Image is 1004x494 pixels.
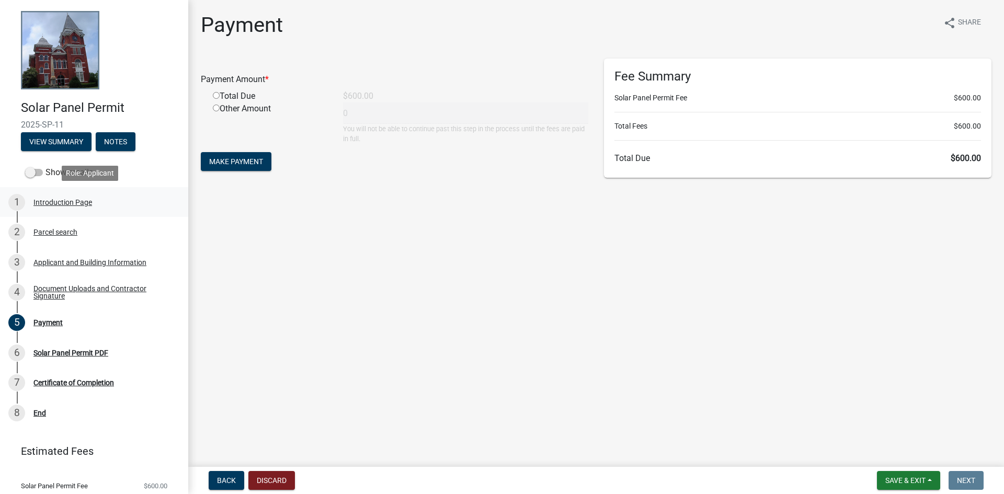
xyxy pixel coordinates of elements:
[8,284,25,301] div: 4
[8,374,25,391] div: 7
[217,476,236,485] span: Back
[21,100,180,116] h4: Solar Panel Permit
[877,471,940,490] button: Save & Exit
[209,471,244,490] button: Back
[96,132,135,151] button: Notes
[8,254,25,271] div: 3
[614,93,981,104] li: Solar Panel Permit Fee
[33,379,114,386] div: Certificate of Completion
[614,121,981,132] li: Total Fees
[96,138,135,146] wm-modal-confirm: Notes
[954,93,981,104] span: $600.00
[21,120,167,130] span: 2025-SP-11
[935,13,989,33] button: shareShare
[8,314,25,331] div: 5
[957,476,975,485] span: Next
[8,344,25,361] div: 6
[8,194,25,211] div: 1
[8,405,25,421] div: 8
[209,157,263,166] span: Make Payment
[33,228,77,236] div: Parcel search
[33,409,46,417] div: End
[958,17,981,29] span: Share
[21,138,92,146] wm-modal-confirm: Summary
[954,121,981,132] span: $600.00
[33,319,63,326] div: Payment
[33,349,108,357] div: Solar Panel Permit PDF
[201,13,283,38] h1: Payment
[614,69,981,84] h6: Fee Summary
[33,259,146,266] div: Applicant and Building Information
[949,471,984,490] button: Next
[205,102,335,144] div: Other Amount
[144,482,167,489] span: $600.00
[25,166,93,179] label: Show emails
[614,153,981,163] h6: Total Due
[21,482,88,489] span: Solar Panel Permit Fee
[885,476,926,485] span: Save & Exit
[21,132,92,151] button: View Summary
[193,73,596,86] div: Payment Amount
[33,199,92,206] div: Introduction Page
[21,11,99,89] img: Talbot County, Georgia
[8,224,25,240] div: 2
[62,166,118,181] div: Role: Applicant
[248,471,295,490] button: Discard
[8,441,172,462] a: Estimated Fees
[205,90,335,102] div: Total Due
[951,153,981,163] span: $600.00
[201,152,271,171] button: Make Payment
[33,285,172,300] div: Document Uploads and Contractor Signature
[943,17,956,29] i: share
